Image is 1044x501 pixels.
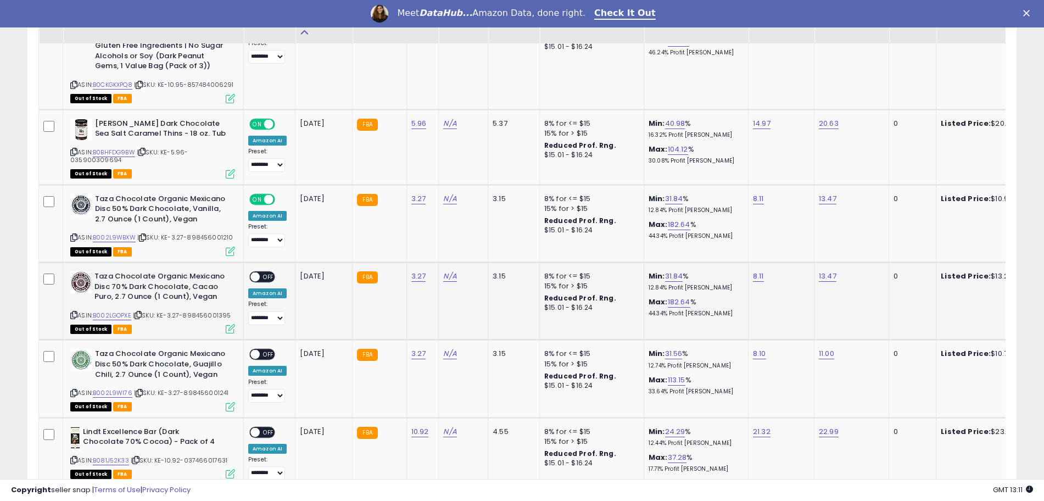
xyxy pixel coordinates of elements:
[544,381,635,391] div: $15.01 - $16.24
[70,119,92,141] img: 51cks0ifc2L._SL40_.jpg
[443,193,456,204] a: N/A
[544,226,635,235] div: $15.01 - $16.24
[260,350,277,359] span: OFF
[649,157,740,165] p: 30.08% Profit [PERSON_NAME]
[300,119,344,129] div: [DATE]
[94,271,228,305] b: Taza Chocolate Organic Mexicano Disc 70% Dark Chocolate, Cacao Puro, 2.7 Ounce (1 Count), Vegan
[95,349,228,382] b: Taza Chocolate Organic Mexicano Disc 50% Dark Chocolate, Guajillo Chili, 2.7 Ounce (1 Count), Vegan
[665,271,683,282] a: 31.84
[544,293,616,303] b: Reduced Prof. Rng.
[1023,10,1034,16] div: Close
[649,119,740,139] div: %
[93,388,132,398] a: B002L9WI76
[93,456,129,465] a: B081J52K33
[70,271,92,293] img: 51Y7p94OpML._SL40_.jpg
[819,426,839,437] a: 22.99
[250,119,264,129] span: ON
[70,119,235,177] div: ASIN:
[250,194,264,204] span: ON
[649,452,668,463] b: Max:
[137,233,233,242] span: | SKU: KE-3.27-898456001210
[357,427,377,439] small: FBA
[411,348,426,359] a: 3.27
[941,118,991,129] b: Listed Price:
[95,194,228,227] b: Taza Chocolate Organic Mexicano Disc 50% Dark Chocolate, Vanilla, 2.7 Ounce (1 Count), Vegan
[753,118,771,129] a: 14.97
[649,118,665,129] b: Min:
[134,80,234,89] span: | SKU: KE-10.95-857484006291
[248,40,287,64] div: Preset:
[419,8,472,18] i: DataHub...
[941,271,991,281] b: Listed Price:
[397,8,585,19] div: Meet Amazon Data, done right.
[649,193,665,204] b: Min:
[273,194,291,204] span: OFF
[371,5,388,23] img: Profile image for Georgie
[300,194,344,204] div: [DATE]
[649,220,740,240] div: %
[649,439,740,447] p: 12.44% Profit [PERSON_NAME]
[493,194,531,204] div: 3.15
[544,141,616,150] b: Reduced Prof. Rng.
[665,118,685,129] a: 40.98
[819,118,839,129] a: 20.63
[83,427,216,450] b: Lindt Excellence Bar (Dark Chocolate 70% Cocoa) - Pack of 4
[544,359,635,369] div: 15% for > $15
[544,271,635,281] div: 8% for <= $15
[300,349,344,359] div: [DATE]
[248,136,287,146] div: Amazon AI
[493,271,531,281] div: 3.15
[70,194,92,216] img: 51lleS-XpsL._SL40_.jpg
[133,311,231,320] span: | SKU: KE-3.27-898456001395
[941,349,1032,359] div: $10.79
[544,427,635,437] div: 8% for <= $15
[357,194,377,206] small: FBA
[649,219,668,230] b: Max:
[443,271,456,282] a: N/A
[411,271,426,282] a: 3.27
[649,297,740,318] div: %
[649,144,668,154] b: Max:
[649,388,740,396] p: 33.64% Profit [PERSON_NAME]
[941,194,1032,204] div: $10.93
[894,427,928,437] div: 0
[544,281,635,291] div: 15% for > $15
[649,232,740,240] p: 44.34% Profit [PERSON_NAME]
[649,131,740,139] p: 16.32% Profit [PERSON_NAME]
[544,371,616,381] b: Reduced Prof. Rng.
[544,119,635,129] div: 8% for <= $15
[941,119,1032,129] div: $20.25
[411,426,429,437] a: 10.92
[649,271,665,281] b: Min:
[70,148,188,164] span: | SKU: KE-5.96-035900309694
[70,10,235,102] div: ASIN:
[411,193,426,204] a: 3.27
[649,375,740,396] div: %
[665,193,683,204] a: 31.84
[443,426,456,437] a: N/A
[753,426,771,437] a: 21.32
[819,348,834,359] a: 11.00
[70,349,235,410] div: ASIN:
[70,349,92,371] img: 51Yv+80ILsL._SL40_.jpg
[142,485,191,495] a: Privacy Policy
[70,194,235,255] div: ASIN:
[668,297,690,308] a: 182.64
[941,271,1032,281] div: $13.20
[753,193,764,204] a: 8.11
[273,119,291,129] span: OFF
[941,193,991,204] b: Listed Price:
[248,456,287,481] div: Preset:
[649,49,740,57] p: 46.24% Profit [PERSON_NAME]
[594,8,656,20] a: Check It Out
[941,348,991,359] b: Listed Price:
[665,426,685,437] a: 24.29
[134,388,229,397] span: | SKU: KE-3.27-898456001241
[668,452,687,463] a: 37.28
[649,362,740,370] p: 12.74% Profit [PERSON_NAME]
[819,193,836,204] a: 13.47
[11,485,191,496] div: seller snap | |
[544,459,635,468] div: $15.01 - $16.24
[649,310,740,318] p: 44.34% Profit [PERSON_NAME]
[668,144,688,155] a: 104.12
